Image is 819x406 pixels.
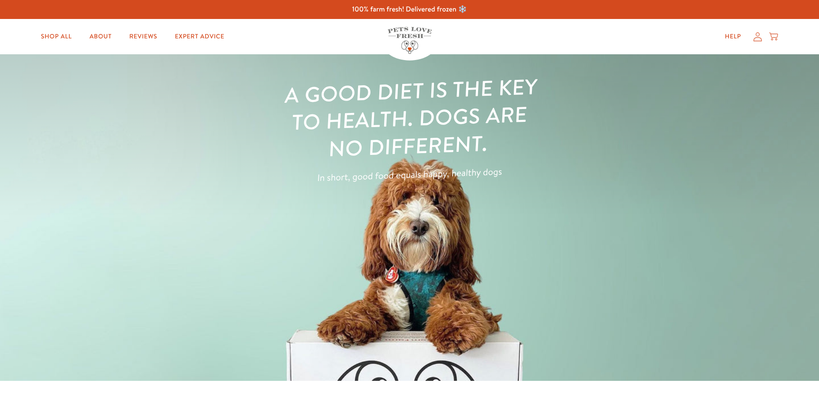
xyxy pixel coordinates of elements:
a: Help [718,28,748,45]
a: Expert Advice [168,28,232,45]
a: About [82,28,119,45]
img: Pets Love Fresh [388,27,432,54]
h1: A good diet is the key to health. Dogs are no different. [280,73,539,164]
p: In short, good food equals happy, healthy dogs [282,162,537,187]
a: Shop All [34,28,79,45]
a: Reviews [122,28,164,45]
